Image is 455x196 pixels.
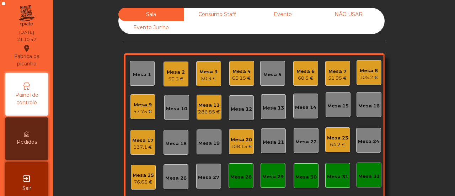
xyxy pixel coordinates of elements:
[262,173,284,180] div: Mesa 29
[118,8,184,21] div: Sala
[359,67,378,74] div: Mesa 8
[19,29,34,36] div: [DATE]
[263,105,284,112] div: Mesa 13
[198,174,219,181] div: Mesa 27
[328,75,347,82] div: 51.95 €
[358,173,380,180] div: Mesa 32
[7,91,46,106] span: Painel de controlo
[230,136,252,143] div: Mesa 20
[232,68,251,75] div: Mesa 4
[166,105,187,112] div: Mesa 10
[296,68,315,75] div: Mesa 6
[232,75,251,82] div: 60.15 €
[263,71,282,78] div: Mesa 5
[230,174,252,181] div: Mesa 28
[295,104,316,111] div: Mesa 14
[198,140,220,147] div: Mesa 19
[250,8,316,21] div: Evento
[165,175,187,182] div: Mesa 26
[198,108,220,116] div: 286.85 €
[133,108,152,115] div: 57.75 €
[358,102,380,110] div: Mesa 16
[295,138,317,145] div: Mesa 22
[132,137,154,144] div: Mesa 17
[327,173,348,180] div: Mesa 31
[118,21,184,34] div: Evento Junho
[231,106,252,113] div: Mesa 12
[133,71,151,78] div: Mesa 1
[358,138,379,145] div: Mesa 24
[327,134,348,142] div: Mesa 23
[17,138,37,146] span: Pedidos
[132,144,154,151] div: 137.1 €
[22,44,31,53] i: location_on
[22,174,31,183] i: exit_to_app
[167,75,185,83] div: 50.3 €
[295,174,317,181] div: Mesa 30
[133,179,154,186] div: 76.65 €
[165,140,187,147] div: Mesa 18
[18,4,35,28] img: qpiato
[167,69,185,76] div: Mesa 2
[133,101,152,108] div: Mesa 9
[296,75,315,82] div: 60.5 €
[17,36,36,43] div: 21:10:47
[327,102,349,110] div: Mesa 15
[199,75,218,82] div: 50.9 €
[199,68,218,75] div: Mesa 3
[230,143,252,150] div: 108.15 €
[328,68,347,75] div: Mesa 7
[133,172,154,179] div: Mesa 25
[359,74,378,81] div: 105.2 €
[263,139,284,146] div: Mesa 21
[6,44,48,68] div: Fabrica da picanha
[327,141,348,148] div: 64.2 €
[198,102,220,109] div: Mesa 11
[316,8,381,21] div: NÃO USAR
[184,8,250,21] div: Consumo Staff
[22,185,31,192] span: Sair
